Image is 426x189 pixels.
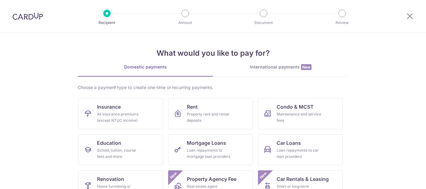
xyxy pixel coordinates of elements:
[213,64,348,70] div: International payments
[78,98,163,129] a: InsuranceAll insurance premiums (except NTUC Income)
[162,20,208,26] p: Amount
[84,20,130,26] p: Recipient
[97,175,124,183] span: Renovation
[168,170,179,181] span: New
[97,139,121,147] span: Education
[187,175,236,183] span: Property Agency Fee
[277,147,322,160] div: Loan repayments to car loan providers
[97,147,142,160] div: School, tuition, course fees and more
[277,139,301,147] span: Car Loans
[187,111,232,124] div: Property rent and rental deposits
[319,20,365,26] p: Review
[240,20,287,26] p: Document
[97,103,121,111] span: Insurance
[168,98,253,129] a: RentProperty rent and rental deposits
[78,84,348,91] div: Choose a payment type to create one-time or recurring payments.
[301,64,312,70] span: New
[258,134,343,165] a: Car LoansLoan repayments to car loan providers
[277,103,314,111] span: Condo & MCST
[12,12,43,20] img: CardUp
[78,48,348,59] h4: What would you like to pay for?
[187,103,198,111] span: Rent
[187,147,232,160] div: Loan repayments to mortgage loan providers
[78,134,163,165] a: EducationSchool, tuition, course fees and more
[258,98,343,129] a: Condo & MCSTMaintenance and service fees
[277,175,329,183] span: Car Rentals & Leasing
[187,139,226,147] span: Mortgage Loans
[78,64,213,70] div: Domestic payments
[258,170,269,181] span: New
[168,134,253,165] a: Mortgage LoansLoan repayments to mortgage loan providers
[277,111,322,124] div: Maintenance and service fees
[97,111,142,124] div: All insurance premiums (except NTUC Income)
